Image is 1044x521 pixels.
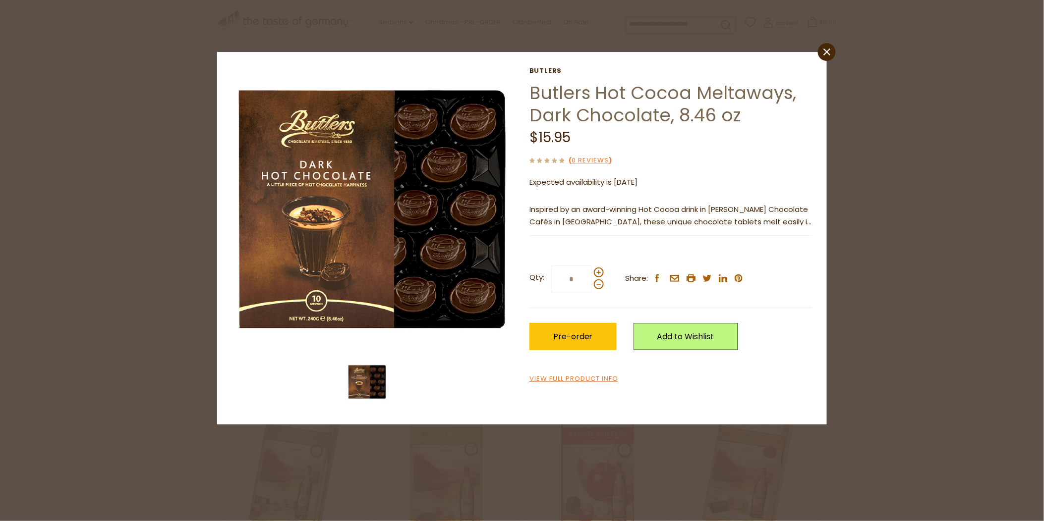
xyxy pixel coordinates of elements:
span: ( ) [569,156,612,165]
a: Butlers [529,67,812,75]
span: Pre-order [553,331,593,342]
a: View Full Product Info [529,374,618,384]
span: Share: [626,272,648,285]
a: 0 Reviews [572,156,609,166]
span: $15.95 [529,128,571,147]
img: Butlers Hot Cocoa Meltaways, Dark Chocolate, 8.46 oz [232,67,515,350]
p: Expected availability is [DATE] [529,176,812,189]
p: Inspired by an award-winning Hot Cocoa drink in [PERSON_NAME] Chocolate Cafés in [GEOGRAPHIC_DATA... [529,204,812,228]
img: Butlers Hot Cocoa Meltaways, Dark Chocolate, 8.46 oz [348,362,387,402]
input: Qty: [551,265,592,293]
a: Butlers Hot Cocoa Meltaways, Dark Chocolate, 8.46 oz [529,80,797,128]
button: Pre-order [529,323,617,350]
a: Add to Wishlist [634,323,738,350]
strong: Qty: [529,271,544,284]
